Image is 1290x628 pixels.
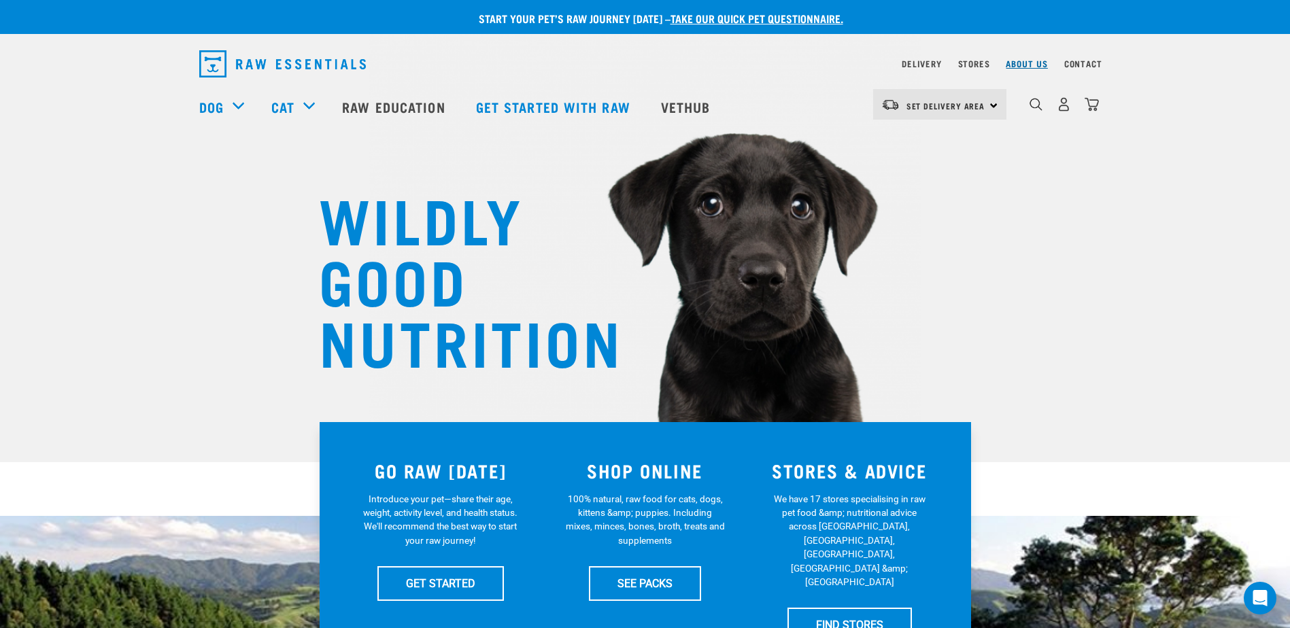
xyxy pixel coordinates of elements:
[756,460,944,481] h3: STORES & ADVICE
[770,492,930,589] p: We have 17 stores specialising in raw pet food &amp; nutritional advice across [GEOGRAPHIC_DATA],...
[647,80,728,134] a: Vethub
[1030,98,1042,111] img: home-icon-1@2x.png
[199,97,224,117] a: Dog
[1085,97,1099,111] img: home-icon@2x.png
[319,187,591,370] h1: WILDLY GOOD NUTRITION
[1057,97,1071,111] img: user.png
[1064,61,1102,66] a: Contact
[902,61,941,66] a: Delivery
[360,492,520,548] p: Introduce your pet—share their age, weight, activity level, and health status. We'll recommend th...
[551,460,739,481] h3: SHOP ONLINE
[881,99,900,111] img: van-moving.png
[958,61,990,66] a: Stores
[347,460,535,481] h3: GO RAW [DATE]
[906,103,985,108] span: Set Delivery Area
[328,80,462,134] a: Raw Education
[199,50,366,77] img: Raw Essentials Logo
[377,566,504,600] a: GET STARTED
[462,80,647,134] a: Get started with Raw
[188,45,1102,83] nav: dropdown navigation
[565,492,725,548] p: 100% natural, raw food for cats, dogs, kittens &amp; puppies. Including mixes, minces, bones, bro...
[1006,61,1047,66] a: About Us
[589,566,701,600] a: SEE PACKS
[671,15,843,21] a: take our quick pet questionnaire.
[271,97,294,117] a: Cat
[1244,582,1276,614] div: Open Intercom Messenger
